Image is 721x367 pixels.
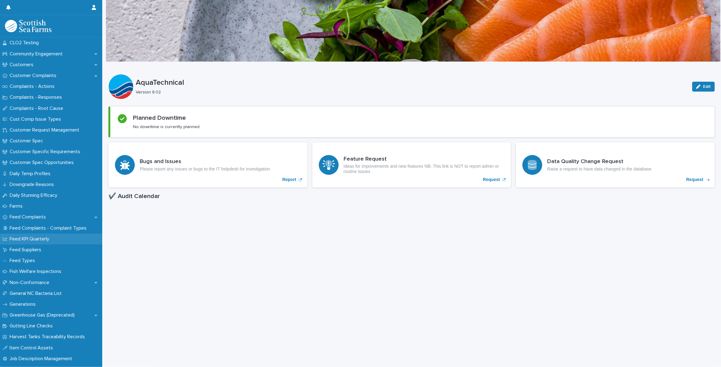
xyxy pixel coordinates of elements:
p: Fish Welfare Inspections [7,269,66,274]
button: Edit [692,82,715,92]
p: Customer Spec Opportunities [7,160,79,166]
p: Item Control Assets [7,345,58,351]
p: Job Description Management [7,356,77,362]
p: Harvest Tanks Traceability Records [7,334,90,340]
a: Report [108,142,307,188]
p: Feed KPI Quarterly [7,236,54,242]
p: Generations [7,301,41,307]
p: Customer Request Management [7,127,84,133]
p: Feed Types [7,258,40,264]
p: Raise a request to have data changed in the database [547,166,651,172]
p: AquaTechnical [136,78,687,87]
p: Community Engagement [7,51,68,57]
img: mMrefqRFQpe26GRNOUkG [5,20,51,32]
p: Customer Spec [7,138,48,144]
span: Edit [703,84,711,89]
p: Ideas for improvements and new features NB: This link is NOT to report admin or routine issues [344,164,505,174]
p: Version 8.02 [136,90,685,95]
h2: Planned Downtime [133,114,186,122]
p: Complaints - Root Cause [7,106,68,111]
h1: ✔️ Audit Calendar [108,192,715,200]
p: Non-Conformance [7,280,54,286]
p: Customer Complaints [7,73,61,79]
p: Feed Suppliers [7,247,46,253]
h3: Feature Request [344,156,505,163]
a: Request [312,142,511,188]
h3: Bugs and Issues [140,158,270,165]
a: Request [516,142,715,188]
p: Customer Specific Requirements [7,149,85,155]
p: Complaints - Responses [7,94,67,100]
p: Feed Complaints [7,214,51,220]
p: Downgrade Reasons [7,182,59,188]
p: Cust Comp Issue Types [7,116,66,122]
p: Daily Stunning Efficacy [7,192,62,198]
p: Please report any issues or bugs to the IT helpdesk for investigation [140,166,270,172]
p: Gutting Line Checks [7,323,58,329]
p: Request [686,177,703,182]
p: No downtime is currently planned [133,124,200,130]
p: CLO2 Testing [7,40,44,46]
p: Feed Complaints - Complaint Types [7,225,91,231]
p: Daily Temp Profiles [7,171,55,177]
p: Farms [7,203,28,209]
h3: Data Quality Change Request [547,158,651,165]
p: Request [483,177,500,182]
p: Report [282,177,296,182]
p: Complaints - Actions [7,84,59,89]
p: Greenhouse Gas (Deprecated) [7,312,80,318]
p: Customers [7,62,38,68]
p: General NC Bacteria List [7,291,67,296]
